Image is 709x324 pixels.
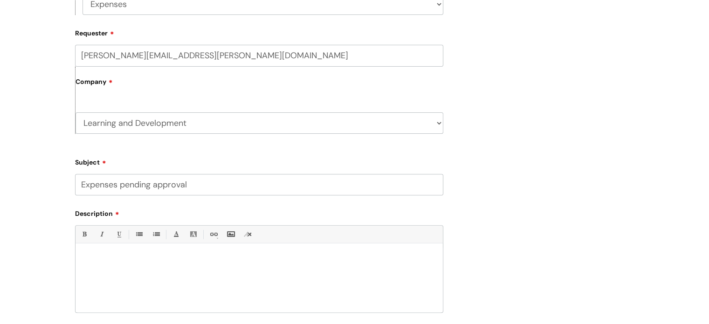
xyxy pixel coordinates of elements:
input: Email [75,45,443,66]
a: 1. Ordered List (Ctrl-Shift-8) [150,228,162,240]
a: Link [207,228,219,240]
a: Underline(Ctrl-U) [113,228,124,240]
a: • Unordered List (Ctrl-Shift-7) [133,228,145,240]
a: Italic (Ctrl-I) [96,228,107,240]
a: Font Color [170,228,182,240]
label: Description [75,207,443,218]
label: Company [76,75,443,96]
label: Requester [75,26,443,37]
a: Bold (Ctrl-B) [78,228,90,240]
a: Insert Image... [225,228,236,240]
a: Back Color [187,228,199,240]
a: Remove formatting (Ctrl-\) [242,228,254,240]
label: Subject [75,155,443,166]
